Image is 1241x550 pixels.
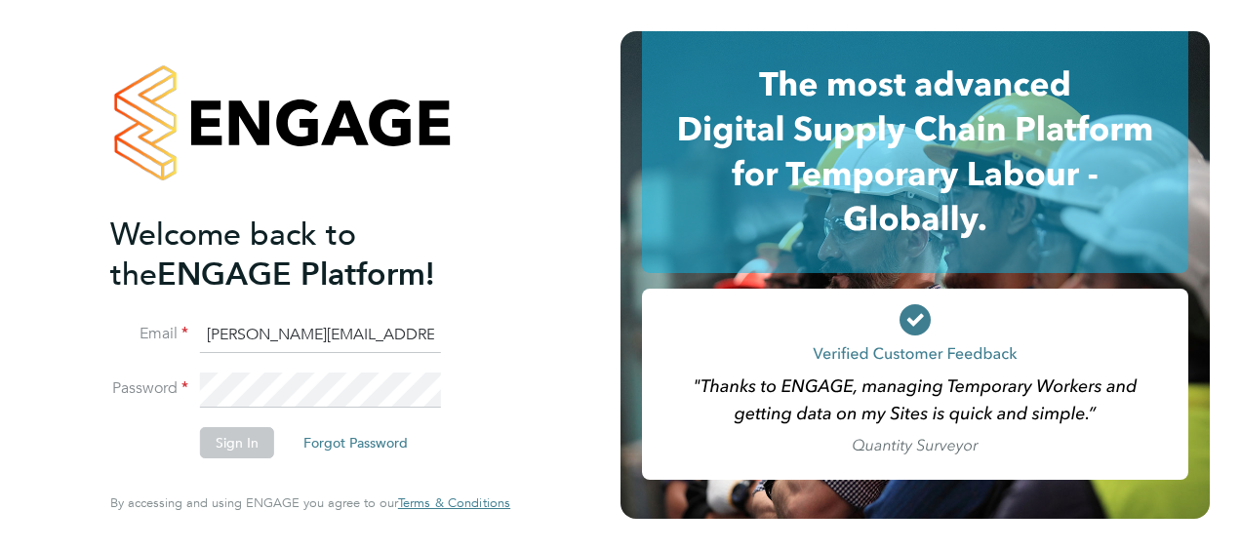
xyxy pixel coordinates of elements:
button: Sign In [200,427,274,458]
label: Password [110,378,188,399]
a: Terms & Conditions [398,495,510,511]
label: Email [110,324,188,344]
h2: ENGAGE Platform! [110,215,491,295]
button: Forgot Password [288,427,423,458]
span: Welcome back to the [110,216,356,294]
input: Enter your work email... [200,318,441,353]
span: By accessing and using ENGAGE you agree to our [110,494,510,511]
